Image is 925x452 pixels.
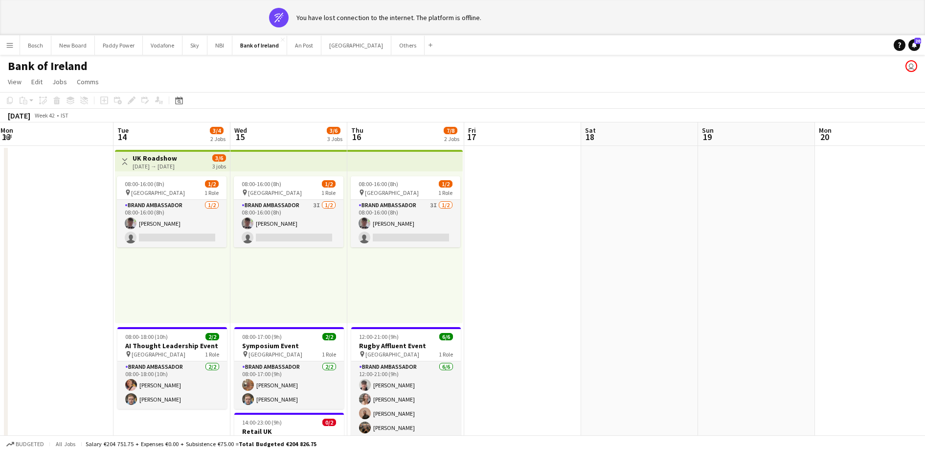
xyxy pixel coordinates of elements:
span: 12:00-21:00 (9h) [359,333,399,340]
button: [GEOGRAPHIC_DATA] [321,36,391,55]
span: 08:00-18:00 (10h) [125,333,168,340]
app-user-avatar: Katie Shovlin [905,60,917,72]
button: Sky [182,36,207,55]
button: Others [391,36,425,55]
button: New Board [51,36,95,55]
span: 20 [914,38,921,44]
span: 14:00-23:00 (9h) [242,419,282,426]
a: Comms [73,75,103,88]
span: Tue [117,126,129,135]
div: 2 Jobs [444,135,459,143]
button: Paddy Power [95,36,143,55]
span: 1 Role [438,189,452,196]
app-job-card: 08:00-18:00 (10h)2/2AI Thought Leadership Event [GEOGRAPHIC_DATA]1 RoleBrand Ambassador2/208:00-1... [117,327,227,409]
span: 1 Role [439,351,453,358]
span: [GEOGRAPHIC_DATA] [131,189,185,196]
h3: Symposium Event [234,341,344,350]
div: [DATE] → [DATE] [133,163,177,170]
app-card-role: Brand Ambassador2/208:00-17:00 (9h)[PERSON_NAME][PERSON_NAME] [234,361,344,409]
span: 16 [350,131,363,143]
span: 2/2 [205,333,219,340]
span: 1 Role [204,189,219,196]
span: Budgeted [16,441,44,448]
button: An Post [287,36,321,55]
button: NBI [207,36,232,55]
a: Edit [27,75,46,88]
span: 2/2 [322,333,336,340]
span: Fri [468,126,476,135]
span: 1 Role [321,189,336,196]
div: 3 Jobs [327,135,342,143]
span: [GEOGRAPHIC_DATA] [248,351,302,358]
span: Comms [77,77,99,86]
span: 15 [233,131,247,143]
div: 3 jobs [212,162,226,170]
span: All jobs [54,440,77,448]
span: 3/6 [327,127,340,134]
span: 08:00-17:00 (9h) [242,333,282,340]
button: Budgeted [5,439,45,450]
app-job-card: 08:00-16:00 (8h)1/2 [GEOGRAPHIC_DATA]1 RoleBrand Ambassador3I1/208:00-16:00 (8h)[PERSON_NAME] [351,176,460,247]
span: Thu [351,126,363,135]
span: Mon [819,126,832,135]
app-card-role: Brand Ambassador3I1/208:00-16:00 (8h)[PERSON_NAME] [351,200,460,247]
span: 1/2 [439,180,452,188]
span: Mon [0,126,13,135]
span: 3/4 [210,127,224,134]
span: 19 [700,131,714,143]
span: [GEOGRAPHIC_DATA] [132,351,185,358]
span: Wed [234,126,247,135]
div: IST [61,112,68,119]
span: Total Budgeted €204 826.75 [239,440,316,448]
span: 1/2 [322,180,336,188]
app-card-role: Brand Ambassador3I1/208:00-16:00 (8h)[PERSON_NAME] [234,200,343,247]
span: 1/2 [205,180,219,188]
span: 1 Role [322,351,336,358]
span: 20 [817,131,832,143]
span: [GEOGRAPHIC_DATA] [365,189,419,196]
h3: Retail UK [234,427,344,436]
button: Vodafone [143,36,182,55]
h3: Rugby Affluent Event [351,341,461,350]
span: 14 [116,131,129,143]
a: 20 [908,39,920,51]
span: Sat [585,126,596,135]
span: 0/2 [322,419,336,426]
a: Jobs [48,75,71,88]
div: Salary €204 751.75 + Expenses €0.00 + Subsistence €75.00 = [86,440,316,448]
span: 3/6 [212,154,226,162]
app-job-card: 08:00-17:00 (9h)2/2Symposium Event [GEOGRAPHIC_DATA]1 RoleBrand Ambassador2/208:00-17:00 (9h)[PER... [234,327,344,409]
app-card-role: Brand Ambassador2/208:00-18:00 (10h)[PERSON_NAME][PERSON_NAME] [117,361,227,409]
a: View [4,75,25,88]
div: 2 Jobs [210,135,226,143]
div: You have lost connection to the internet. The platform is offline. [296,13,481,22]
span: 18 [584,131,596,143]
app-card-role: Brand Ambassador1/208:00-16:00 (8h)[PERSON_NAME] [117,200,226,247]
span: Jobs [52,77,67,86]
span: 6/6 [439,333,453,340]
span: 08:00-16:00 (8h) [242,180,281,188]
span: Sun [702,126,714,135]
h3: AI Thought Leadership Event [117,341,227,350]
button: Bosch [20,36,51,55]
span: 08:00-16:00 (8h) [359,180,398,188]
span: 1 Role [205,351,219,358]
span: 7/8 [444,127,457,134]
button: Bank of Ireland [232,36,287,55]
span: 08:00-16:00 (8h) [125,180,164,188]
span: Week 42 [32,112,57,119]
span: View [8,77,22,86]
h1: Bank of Ireland [8,59,88,73]
app-job-card: 08:00-16:00 (8h)1/2 [GEOGRAPHIC_DATA]1 RoleBrand Ambassador3I1/208:00-16:00 (8h)[PERSON_NAME] [234,176,343,247]
span: [GEOGRAPHIC_DATA] [248,189,302,196]
span: [GEOGRAPHIC_DATA] [365,351,419,358]
span: Edit [31,77,43,86]
app-job-card: 08:00-16:00 (8h)1/2 [GEOGRAPHIC_DATA]1 RoleBrand Ambassador1/208:00-16:00 (8h)[PERSON_NAME] [117,176,226,247]
span: 17 [467,131,476,143]
h3: UK Roadshow [133,154,177,163]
